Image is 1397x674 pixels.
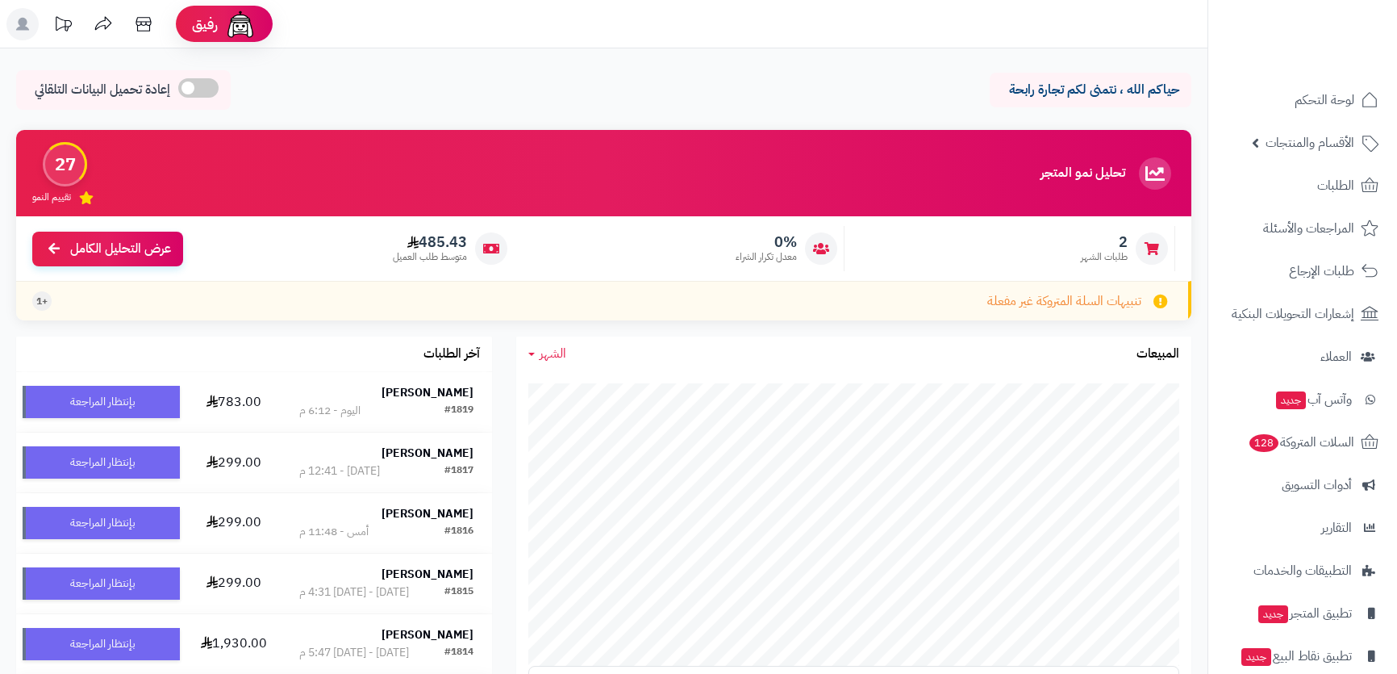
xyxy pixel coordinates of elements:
[32,232,183,266] a: عرض التحليل الكامل
[224,8,256,40] img: ai-face.png
[444,403,473,419] div: #1819
[393,233,467,251] span: 485.43
[299,584,409,601] div: [DATE] - [DATE] 4:31 م
[382,626,473,643] strong: [PERSON_NAME]
[1218,209,1387,248] a: المراجعات والأسئلة
[186,372,281,432] td: 783.00
[444,645,473,661] div: #1814
[36,295,48,308] span: +1
[186,614,281,674] td: 1,930.00
[1263,217,1354,240] span: المراجعات والأسئلة
[382,505,473,522] strong: [PERSON_NAME]
[23,628,180,660] div: بإنتظار المراجعة
[1257,602,1352,625] span: تطبيق المتجر
[1218,166,1387,205] a: الطلبات
[23,507,180,539] div: بإنتظار المراجعة
[186,493,281,553] td: 299.00
[1295,89,1354,111] span: لوحة التحكم
[43,8,83,44] a: تحديثات المنصة
[1317,174,1354,197] span: الطلبات
[382,566,473,583] strong: [PERSON_NAME]
[987,292,1141,311] span: تنبيهات السلة المتروكة غير مفعلة
[299,463,380,479] div: [DATE] - 12:41 م
[444,584,473,601] div: #1815
[1218,337,1387,376] a: العملاء
[444,524,473,540] div: #1816
[1218,423,1387,462] a: السلات المتروكة128
[1218,509,1387,547] a: التقارير
[299,645,409,661] div: [DATE] - [DATE] 5:47 م
[540,344,566,363] span: الشهر
[1321,517,1352,539] span: التقارير
[1274,388,1352,411] span: وآتس آب
[299,403,361,419] div: اليوم - 6:12 م
[1258,605,1288,623] span: جديد
[1136,347,1179,362] h3: المبيعات
[736,233,797,251] span: 0%
[1253,559,1352,582] span: التطبيقات والخدمات
[736,250,797,264] span: معدل تكرار الشراء
[1218,380,1387,419] a: وآتس آبجديد
[1320,345,1352,368] span: العملاء
[23,567,180,600] div: بإنتظار المراجعة
[1289,260,1354,283] span: طلبات الإرجاع
[423,347,480,362] h3: آخر الطلبات
[1282,474,1352,496] span: أدوات التسويق
[1218,551,1387,590] a: التطبيقات والخدمات
[186,554,281,613] td: 299.00
[528,345,566,363] a: الشهر
[393,250,467,264] span: متوسط طلب العميل
[23,386,180,418] div: بإنتظار المراجعة
[1218,594,1387,633] a: تطبيق المتجرجديد
[1218,295,1387,333] a: إشعارات التحويلات البنكية
[1266,132,1354,154] span: الأقسام والمنتجات
[1081,250,1128,264] span: طلبات الشهر
[1002,81,1179,99] p: حياكم الله ، نتمنى لكم تجارة رابحة
[1232,303,1354,325] span: إشعارات التحويلات البنكية
[32,190,71,204] span: تقييم النمو
[382,384,473,401] strong: [PERSON_NAME]
[186,433,281,492] td: 299.00
[70,240,171,258] span: عرض التحليل الكامل
[1249,434,1278,452] span: 128
[1218,252,1387,291] a: طلبات الإرجاع
[1240,645,1352,668] span: تطبيق نقاط البيع
[192,15,218,34] span: رفيق
[1248,431,1354,454] span: السلات المتروكة
[1276,391,1306,409] span: جديد
[1081,233,1128,251] span: 2
[1040,166,1125,181] h3: تحليل نمو المتجر
[23,446,180,479] div: بإنتظار المراجعة
[444,463,473,479] div: #1817
[1218,81,1387,119] a: لوحة التحكم
[1241,648,1271,666] span: جديد
[35,81,170,99] span: إعادة تحميل البيانات التلقائي
[1287,41,1382,75] img: logo-2.png
[299,524,369,540] div: أمس - 11:48 م
[1218,466,1387,504] a: أدوات التسويق
[382,445,473,462] strong: [PERSON_NAME]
